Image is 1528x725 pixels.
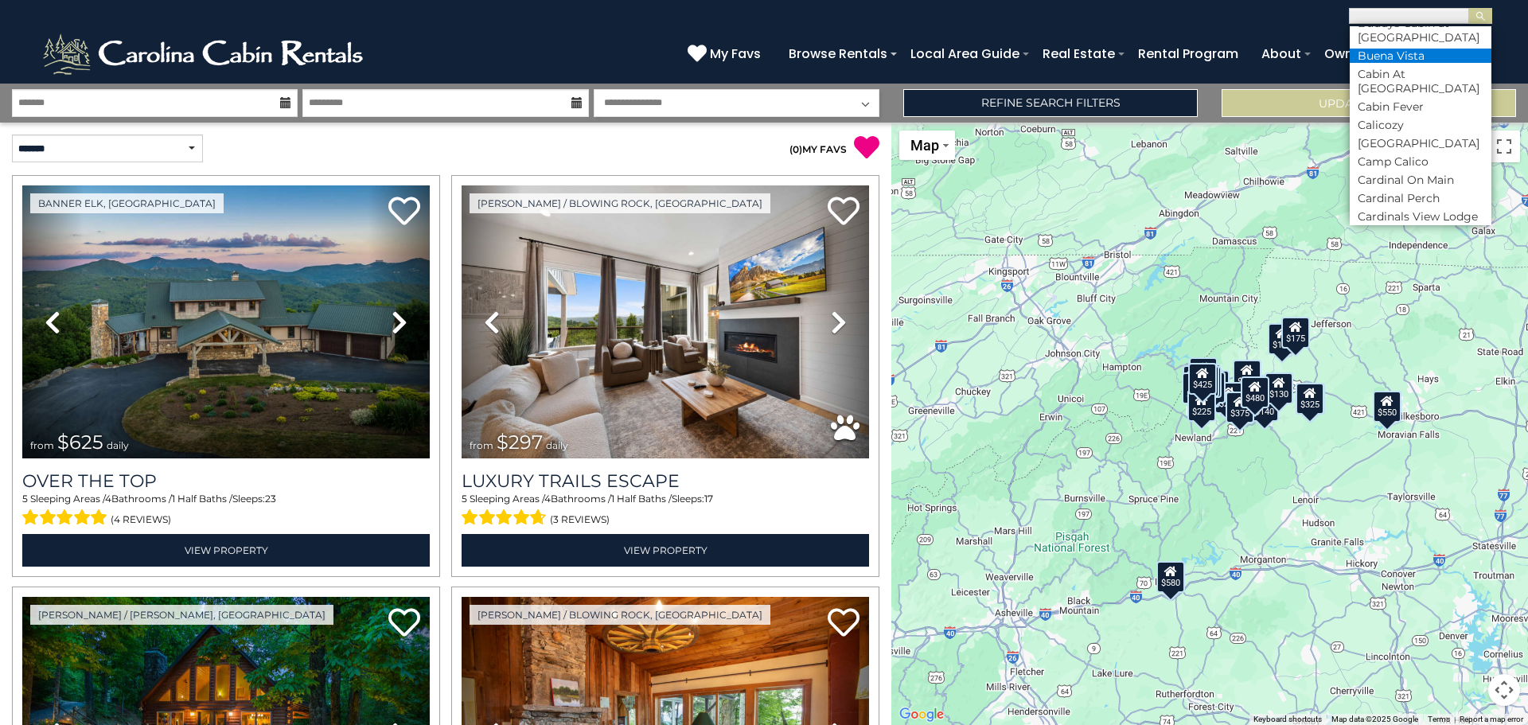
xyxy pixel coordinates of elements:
div: $230 [1182,372,1210,403]
li: Cardinal Perch [1350,191,1491,205]
a: Rental Program [1130,40,1246,68]
span: 5 [462,493,467,505]
span: from [30,439,54,451]
a: Terms (opens in new tab) [1428,715,1450,723]
span: 5 [22,493,28,505]
span: $625 [57,431,103,454]
button: Map camera controls [1488,674,1520,706]
div: $225 [1187,390,1216,422]
span: daily [546,439,568,451]
div: $480 [1241,376,1269,407]
span: (3 reviews) [550,509,610,530]
span: 1 Half Baths / [611,493,672,505]
li: Cabin Fever [1350,99,1491,114]
div: $580 [1156,560,1185,592]
a: Browse Rentals [781,40,895,68]
span: 0 [793,143,799,155]
li: [GEOGRAPHIC_DATA] [1350,136,1491,150]
div: $175 [1268,323,1296,355]
a: Open this area in Google Maps (opens a new window) [895,704,948,725]
span: 4 [105,493,111,505]
div: $349 [1233,360,1261,392]
a: Add to favorites [828,606,859,641]
a: (0)MY FAVS [789,143,847,155]
li: Cabin At [GEOGRAPHIC_DATA] [1350,67,1491,95]
span: My Favs [710,44,761,64]
div: $325 [1296,383,1324,415]
div: $140 [1250,389,1279,421]
span: 23 [265,493,276,505]
a: Add to favorites [388,606,420,641]
a: Luxury Trails Escape [462,470,869,492]
span: 4 [544,493,551,505]
button: Toggle fullscreen view [1488,131,1520,162]
span: ( ) [789,143,802,155]
li: Camp Calico [1350,154,1491,169]
span: Map [910,137,939,154]
a: Add to favorites [388,195,420,229]
div: Sleeping Areas / Bathrooms / Sleeps: [22,492,430,530]
div: Sleeping Areas / Bathrooms / Sleeps: [462,492,869,530]
button: Keyboard shortcuts [1253,714,1322,725]
a: View Property [22,534,430,567]
span: from [470,439,493,451]
div: $375 [1226,391,1254,423]
a: Over The Top [22,470,430,492]
button: Change map style [899,131,955,160]
a: Local Area Guide [902,40,1027,68]
span: daily [107,439,129,451]
li: Buena Vista [1350,49,1491,63]
a: [PERSON_NAME] / Blowing Rock, [GEOGRAPHIC_DATA] [470,605,770,625]
div: $125 [1189,357,1218,388]
span: (4 reviews) [111,509,171,530]
a: [PERSON_NAME] / Blowing Rock, [GEOGRAPHIC_DATA] [470,193,770,213]
a: Report a map error [1460,715,1523,723]
img: thumbnail_168695581.jpeg [462,185,869,458]
span: 1 Half Baths / [172,493,232,505]
img: Google [895,704,948,725]
span: $297 [497,431,543,454]
img: thumbnail_167153549.jpeg [22,185,430,458]
div: $230 [1214,381,1243,413]
a: View Property [462,534,869,567]
a: [PERSON_NAME] / [PERSON_NAME], [GEOGRAPHIC_DATA] [30,605,333,625]
button: Update Results [1222,89,1516,117]
a: Real Estate [1035,40,1123,68]
div: $425 [1188,362,1217,394]
li: Buddys Cabin at [GEOGRAPHIC_DATA] [1350,16,1491,45]
a: Banner Elk, [GEOGRAPHIC_DATA] [30,193,224,213]
li: Cardinals View Lodge [1350,209,1491,224]
a: Owner Login [1316,40,1411,68]
li: Cardinal On Main [1350,173,1491,187]
a: Refine Search Filters [903,89,1198,117]
div: $130 [1265,372,1293,404]
div: $550 [1373,390,1401,422]
img: White-1-2.png [40,30,370,78]
div: $175 [1281,316,1310,348]
a: Add to favorites [828,195,859,229]
span: Map data ©2025 Google [1331,715,1418,723]
a: My Favs [688,44,765,64]
a: About [1253,40,1309,68]
span: 17 [704,493,713,505]
li: Calicozy [1350,118,1491,132]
